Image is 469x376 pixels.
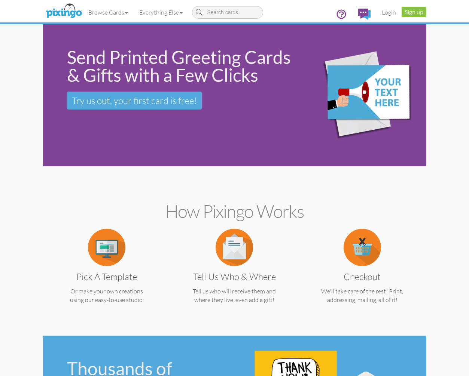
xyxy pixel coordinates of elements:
[67,48,293,84] div: Send Printed Greeting Cards & Gifts with a Few Clicks
[344,229,381,266] img: item.alt
[134,3,188,22] a: Everything Else
[188,272,281,281] h3: Tell us Who & Where
[216,229,253,266] img: item.alt
[60,272,153,281] h3: Pick a Template
[310,287,415,304] p: We'll take care of the rest! Print, addressing, mailing, all of it!
[56,201,413,221] h2: How Pixingo works
[54,243,159,304] a: Pick a Template Or make your own creations using our easy-to-use studio.
[54,287,159,304] p: Or make your own creations using our easy-to-use studio.
[303,41,424,150] img: eb544e90-0942-4412-bfe0-c610d3f4da7c.png
[358,9,371,20] img: comments.svg
[83,3,134,22] a: Browse Cards
[376,3,402,22] a: Login
[310,243,415,304] a: Checkout We'll take care of the rest! Print, addressing, mailing, all of it!
[44,2,84,21] img: pixingo logo
[72,95,197,106] span: Try us out, your first card is free!
[182,243,287,304] a: Tell us Who & Where Tell us who will receive them and where they live, even add a gift!
[88,229,125,266] img: item.alt
[316,272,409,281] h3: Checkout
[67,92,202,110] a: Try us out, your first card is free!
[182,287,287,304] p: Tell us who will receive them and where they live, even add a gift!
[402,7,426,17] a: Sign up
[192,6,263,19] input: Search cards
